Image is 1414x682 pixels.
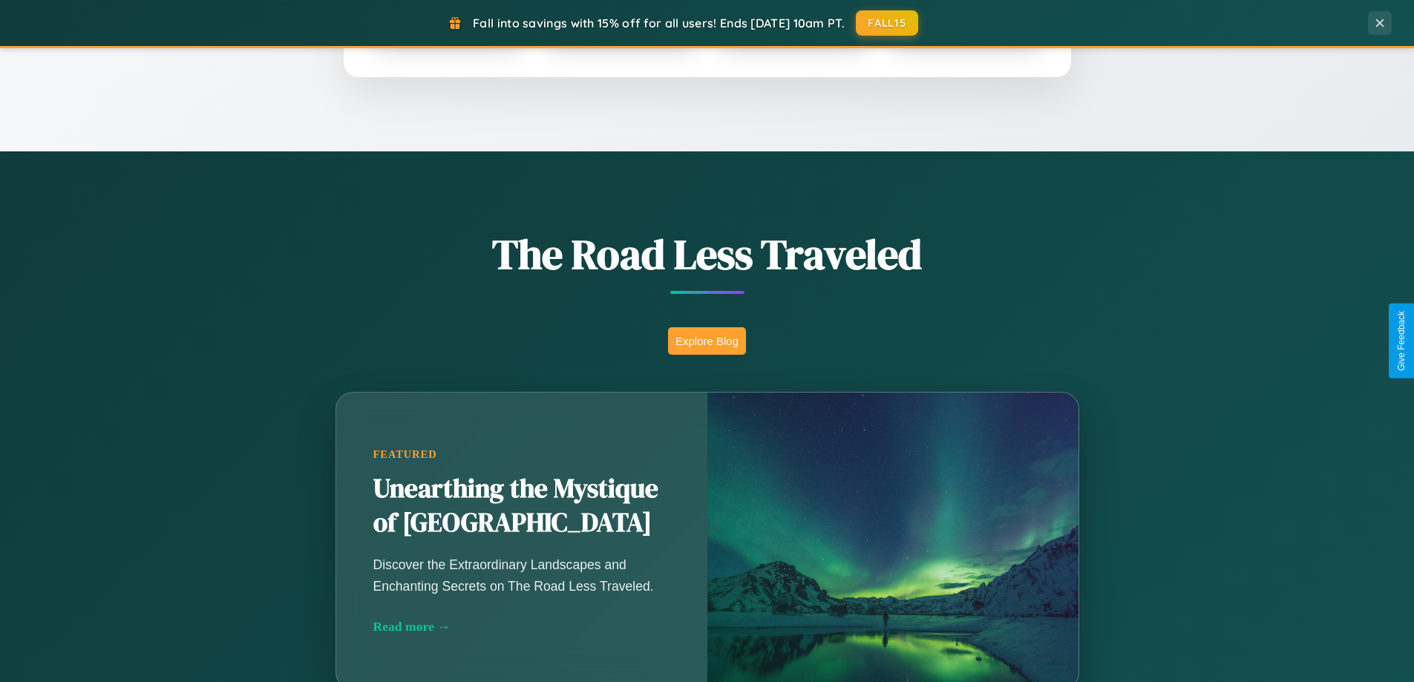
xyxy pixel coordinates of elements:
span: Fall into savings with 15% off for all users! Ends [DATE] 10am PT. [473,16,845,30]
div: Give Feedback [1396,311,1407,371]
h2: Unearthing the Mystique of [GEOGRAPHIC_DATA] [373,472,670,540]
button: Explore Blog [668,327,746,355]
div: Featured [373,448,670,461]
button: FALL15 [856,10,918,36]
div: Read more → [373,619,670,635]
p: Discover the Extraordinary Landscapes and Enchanting Secrets on The Road Less Traveled. [373,554,670,596]
h1: The Road Less Traveled [262,226,1153,283]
